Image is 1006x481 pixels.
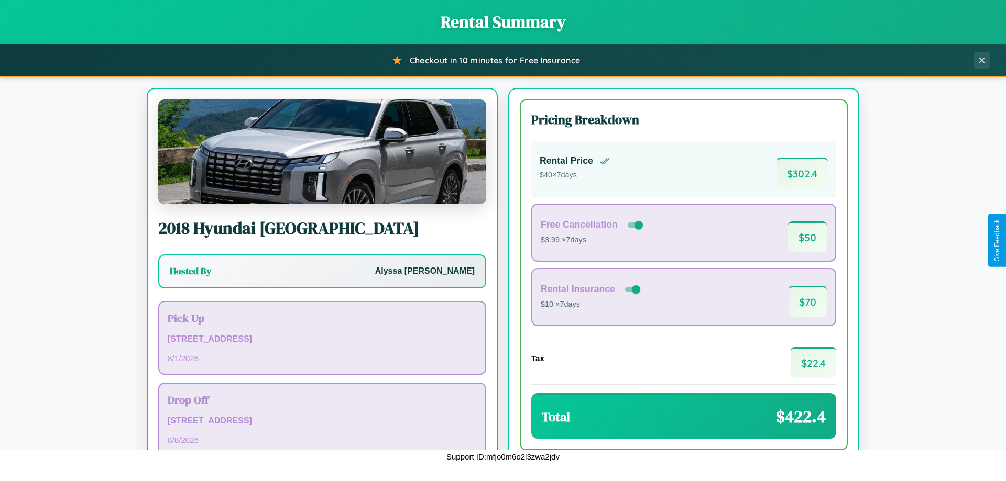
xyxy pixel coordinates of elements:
img: Hyundai Tucson [158,99,486,204]
h3: Pricing Breakdown [531,111,836,128]
p: 8 / 8 / 2026 [168,433,477,447]
h3: Drop Off [168,392,477,407]
p: $10 × 7 days [541,298,642,311]
h1: Rental Summary [10,10,996,33]
span: Checkout in 10 minutes for Free Insurance [410,55,580,65]
h3: Pick Up [168,310,477,326]
p: Support ID: mfjo0m6o2l3zwa2jdv [446,450,560,464]
h3: Hosted By [170,265,211,277]
p: $3.99 × 7 days [541,233,645,247]
p: $ 40 × 7 days [540,169,610,182]
div: Give Feedback [993,219,1001,262]
span: $ 22.4 [791,347,836,378]
p: Alyssa [PERSON_NAME] [375,264,475,279]
h4: Free Cancellation [541,219,618,230]
h4: Rental Insurance [541,284,615,295]
p: 8 / 1 / 2026 [168,351,477,365]
p: [STREET_ADDRESS] [168,332,477,347]
span: $ 70 [789,286,827,317]
h4: Rental Price [540,155,593,166]
span: $ 422.4 [776,405,826,428]
h2: 2018 Hyundai [GEOGRAPHIC_DATA] [158,217,486,240]
span: $ 50 [788,221,827,252]
h4: Tax [531,354,544,363]
p: [STREET_ADDRESS] [168,413,477,429]
h3: Total [542,408,570,426]
span: $ 302.4 [777,158,828,188]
